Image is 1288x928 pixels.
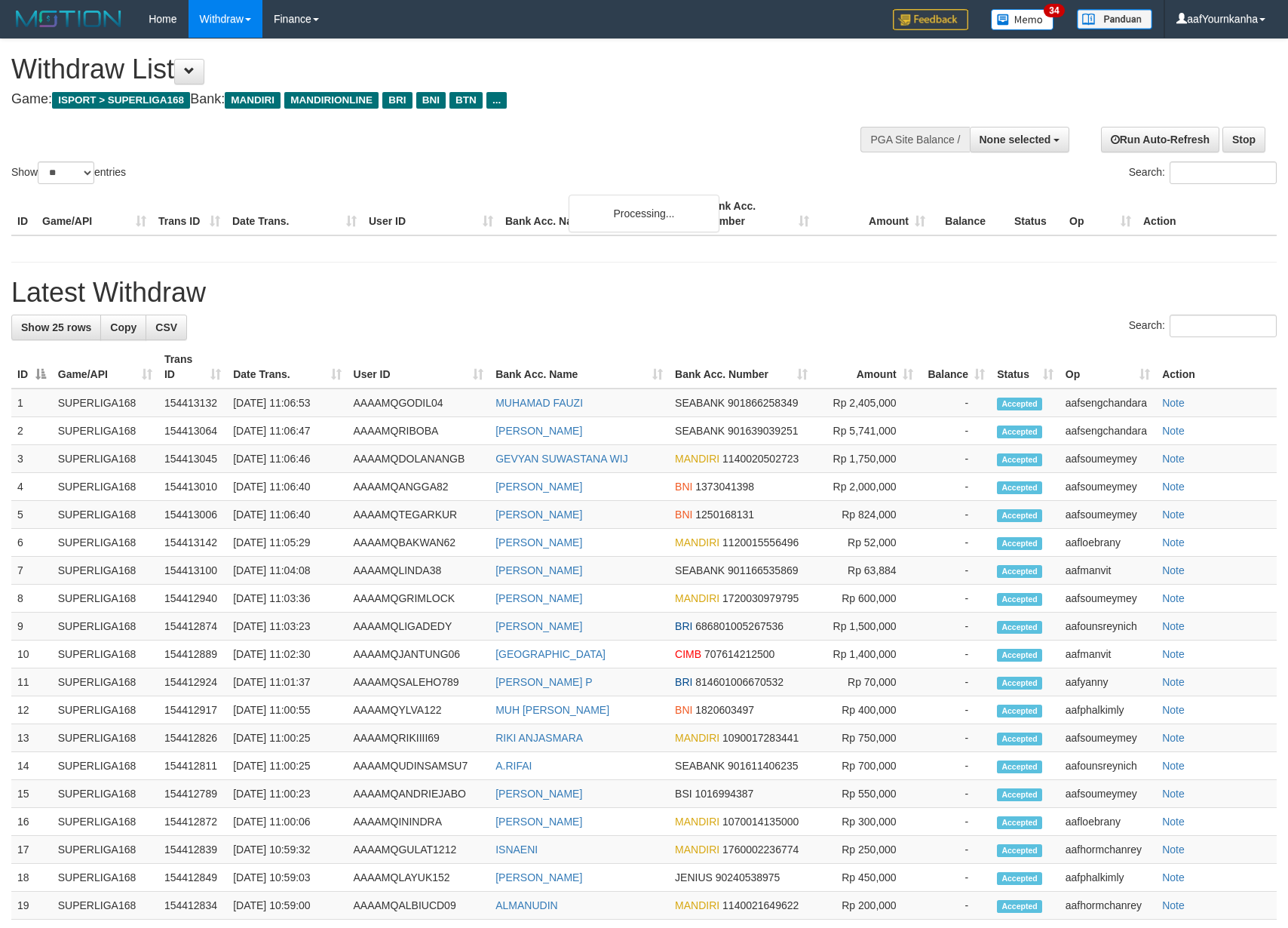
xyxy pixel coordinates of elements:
[11,585,52,613] td: 8
[52,668,158,696] td: SUPERLIGA168
[348,752,490,780] td: AAAAMQUDINSAMSU7
[495,425,582,437] a: [PERSON_NAME]
[919,668,991,696] td: -
[814,864,919,892] td: Rp 450,000
[919,445,991,473] td: -
[1162,509,1185,521] a: Note
[227,724,347,752] td: [DATE] 11:00:25
[348,529,490,557] td: AAAAMQBAKWAN62
[919,864,991,892] td: -
[11,8,126,30] img: MOTION_logo.png
[997,788,1042,801] span: Accepted
[158,724,227,752] td: 154412826
[227,445,347,473] td: [DATE] 11:06:46
[1162,536,1185,549] a: Note
[416,92,446,109] span: BNI
[919,417,991,445] td: -
[21,321,91,333] span: Show 25 rows
[52,346,158,389] th: Game/API: activate to sort column ascending
[669,346,814,389] th: Bank Acc. Number: activate to sort column ascending
[158,346,227,389] th: Trans ID: activate to sort column ascending
[495,648,606,660] a: [GEOGRAPHIC_DATA]
[814,668,919,696] td: Rp 70,000
[495,564,582,576] a: [PERSON_NAME]
[489,346,669,389] th: Bank Acc. Name: activate to sort column ascending
[931,192,1008,235] th: Balance
[919,641,991,668] td: -
[997,733,1042,745] span: Accepted
[158,445,227,473] td: 154413045
[1060,417,1156,445] td: aafsengchandara
[997,705,1042,718] span: Accepted
[1162,481,1185,493] a: Note
[997,537,1042,550] span: Accepted
[919,836,991,864] td: -
[1129,315,1277,337] label: Search:
[11,696,52,724] td: 12
[722,536,799,549] span: Copy 1120015556496 to clipboard
[52,389,158,417] td: SUPERLIGA168
[227,836,347,864] td: [DATE] 10:59:32
[1162,704,1185,716] a: Note
[814,808,919,836] td: Rp 300,000
[997,844,1042,857] span: Accepted
[11,557,52,585] td: 7
[1137,192,1277,235] th: Action
[227,585,347,613] td: [DATE] 11:03:36
[227,417,347,445] td: [DATE] 11:06:47
[695,676,784,688] span: Copy 814601006670532 to clipboard
[110,321,136,333] span: Copy
[675,564,725,576] span: SEABANK
[695,704,754,716] span: Copy 1820603497 to clipboard
[495,871,582,883] a: [PERSON_NAME]
[227,892,347,920] td: [DATE] 10:59:00
[11,836,52,864] td: 17
[158,780,227,808] td: 154412789
[997,398,1042,410] span: Accepted
[675,676,692,688] span: BRI
[152,192,226,235] th: Trans ID
[227,780,347,808] td: [DATE] 11:00:23
[52,613,158,641] td: SUPERLIGA168
[1162,453,1185,465] a: Note
[919,501,991,529] td: -
[348,501,490,529] td: AAAAMQTEGARKUR
[158,473,227,501] td: 154413010
[814,557,919,585] td: Rp 63,884
[158,557,227,585] td: 154413100
[158,892,227,920] td: 154412834
[227,808,347,836] td: [DATE] 11:00:06
[919,752,991,780] td: -
[495,704,609,716] a: MUH [PERSON_NAME]
[1162,843,1185,856] a: Note
[11,346,52,389] th: ID: activate to sort column descending
[11,389,52,417] td: 1
[227,529,347,557] td: [DATE] 11:05:29
[1129,161,1277,184] label: Search:
[1060,473,1156,501] td: aafsoumeymey
[495,620,582,632] a: [PERSON_NAME]
[52,585,158,613] td: SUPERLIGA168
[52,417,158,445] td: SUPERLIGA168
[495,816,582,828] a: [PERSON_NAME]
[860,127,969,152] div: PGA Site Balance /
[1170,161,1277,184] input: Search:
[348,389,490,417] td: AAAAMQGODIL04
[495,788,582,800] a: [PERSON_NAME]
[1060,613,1156,641] td: aafounsreynich
[814,585,919,613] td: Rp 600,000
[1101,127,1219,152] a: Run Auto-Refresh
[722,732,799,744] span: Copy 1090017283441 to clipboard
[997,426,1042,438] span: Accepted
[675,760,725,772] span: SEABANK
[495,843,538,856] a: ISNAENI
[919,557,991,585] td: -
[52,529,158,557] td: SUPERLIGA168
[814,389,919,417] td: Rp 2,405,000
[675,509,692,521] span: BNI
[815,192,931,235] th: Amount
[11,724,52,752] td: 13
[704,648,774,660] span: Copy 707614212500 to clipboard
[814,473,919,501] td: Rp 2,000,000
[675,648,701,660] span: CIMB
